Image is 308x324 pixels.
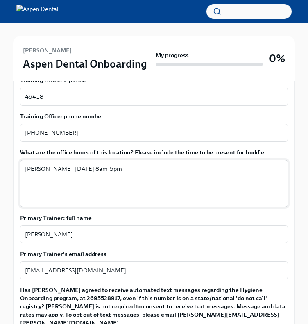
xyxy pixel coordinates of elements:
[23,57,147,71] h3: Aspen Dental Onboarding
[269,51,285,66] h3: 0%
[25,164,283,203] textarea: [PERSON_NAME]-[DATE] 8am-5pm
[23,46,72,55] h6: [PERSON_NAME]
[20,148,288,156] label: What are the office hours of this location? Please include the time to be present for huddle
[156,51,189,59] strong: My progress
[20,250,288,258] label: Primary Trainer's email address
[25,92,283,102] textarea: 49418
[25,265,283,275] textarea: [EMAIL_ADDRESS][DOMAIN_NAME]
[20,112,288,120] label: Training Office: phone number
[20,214,288,222] label: Primary Trainer: full name
[25,229,283,239] textarea: [PERSON_NAME]
[16,5,59,18] img: Aspen Dental
[25,128,283,138] textarea: [PHONE_NUMBER]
